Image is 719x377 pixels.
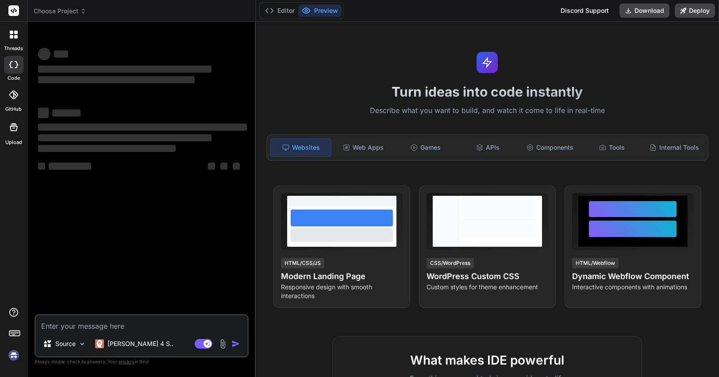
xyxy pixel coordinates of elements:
div: HTML/CSS/JS [281,258,324,268]
h1: Turn ideas into code instantly [261,84,714,100]
div: HTML/Webflow [572,258,619,268]
span: ‌ [38,145,176,152]
div: Discord Support [555,4,614,18]
span: ‌ [38,124,247,131]
label: code [8,74,20,82]
p: Always double-check its answers. Your in Bind [35,358,249,366]
span: ‌ [38,76,195,83]
span: Choose Project [34,7,86,16]
p: Describe what you want to build, and watch it come to life in real-time [261,105,714,117]
button: Preview [298,4,342,17]
img: signin [6,348,21,363]
span: ‌ [38,134,211,141]
p: Custom styles for theme enhancement [427,283,548,291]
h2: What makes IDE powerful [347,351,627,369]
p: Source [55,339,76,348]
img: Pick Models [78,340,86,348]
label: GitHub [5,105,22,113]
img: attachment [218,339,228,349]
div: Web Apps [333,138,393,157]
label: threads [4,45,23,52]
div: Internal Tools [644,138,704,157]
span: ‌ [233,163,240,170]
div: Tools [582,138,642,157]
span: ‌ [220,163,227,170]
p: Interactive components with animations [572,283,694,291]
p: [PERSON_NAME] 4 S.. [108,339,173,348]
span: ‌ [38,48,50,60]
button: Deploy [675,4,715,18]
p: Responsive design with smooth interactions [281,283,403,300]
span: ‌ [38,108,49,118]
img: Claude 4 Sonnet [95,339,104,348]
h4: Modern Landing Page [281,270,403,283]
h4: Dynamic Webflow Component [572,270,694,283]
button: Editor [261,4,298,17]
h4: WordPress Custom CSS [427,270,548,283]
span: privacy [119,359,135,364]
span: ‌ [38,66,211,73]
button: Download [619,4,669,18]
div: Websites [270,138,331,157]
span: ‌ [54,51,68,58]
label: Upload [5,139,22,146]
span: ‌ [52,109,81,117]
div: APIs [458,138,518,157]
span: ‌ [208,163,215,170]
span: ‌ [38,163,45,170]
div: CSS/WordPress [427,258,474,268]
img: icon [231,339,240,348]
div: Games [396,138,456,157]
span: ‌ [49,163,91,170]
div: Components [520,138,580,157]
